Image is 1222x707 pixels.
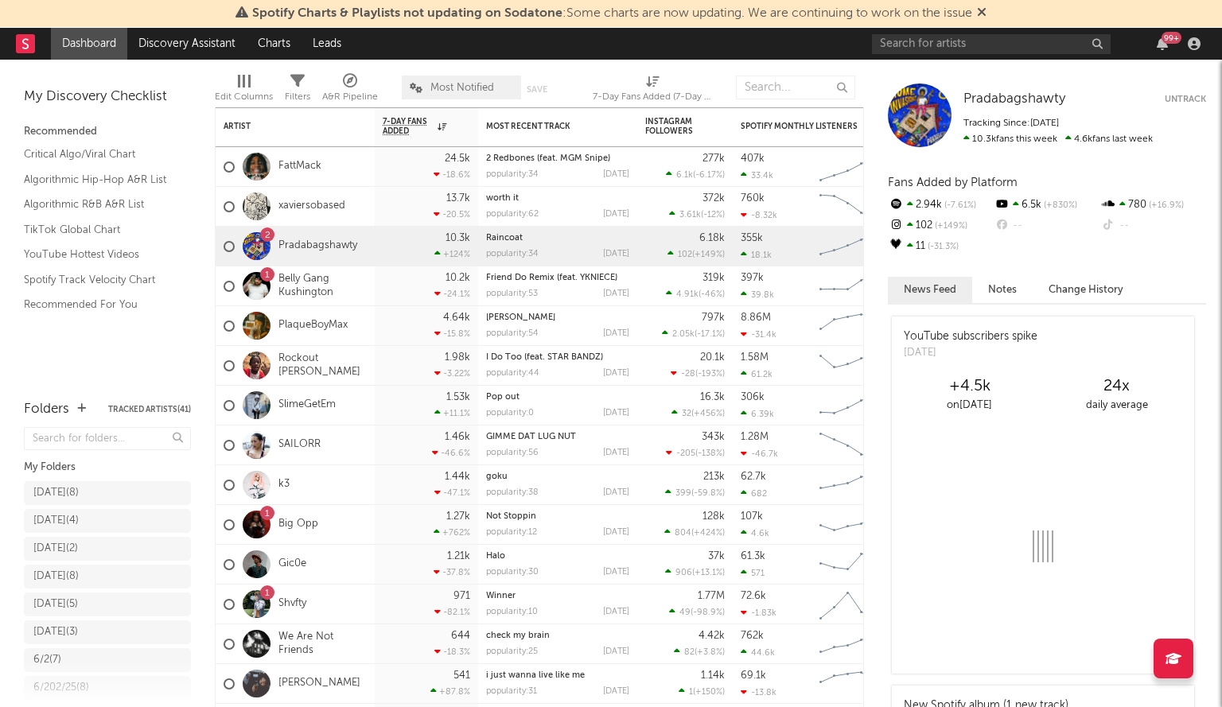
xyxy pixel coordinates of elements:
[1043,396,1190,415] div: daily average
[812,505,884,545] svg: Chart title
[486,274,629,282] div: Friend Do Remix (feat. YKNIECE)
[741,687,776,697] div: -13.8k
[127,28,247,60] a: Discovery Assistant
[486,647,538,656] div: popularity: 25
[486,194,519,203] a: worth it
[486,313,629,322] div: Yea Yea
[486,274,617,282] a: Friend Do Remix (feat. YKNIECE)
[215,87,273,107] div: Edit Columns
[702,193,725,204] div: 372k
[741,608,776,618] div: -1.83k
[434,567,470,577] div: -37.8 %
[446,233,470,243] div: 10.3k
[693,608,722,617] span: -98.9 %
[593,68,712,114] div: 7-Day Fans Added (7-Day Fans Added)
[963,134,1153,144] span: 4.6k fans last week
[741,551,765,561] div: 61.3k
[812,187,884,227] svg: Chart title
[33,678,89,697] div: 6/202/25 ( 8 )
[278,677,360,690] a: [PERSON_NAME]
[434,527,470,538] div: +762 %
[434,209,470,219] div: -20.5 %
[486,250,539,258] div: popularity: 34
[486,631,629,640] div: check my brain
[741,449,778,459] div: -46.7k
[679,686,725,697] div: ( )
[669,209,725,219] div: ( )
[24,458,191,477] div: My Folders
[486,472,508,481] a: goku
[446,392,470,402] div: 1.53k
[603,289,629,298] div: [DATE]
[741,432,769,442] div: 1.28M
[888,195,994,216] div: 2.94k
[445,352,470,363] div: 1.98k
[486,210,539,219] div: popularity: 62
[486,353,603,362] a: I Do Too (feat. STAR BANDZ)
[741,568,765,578] div: 571
[434,488,470,498] div: -47.1 %
[24,171,175,188] a: Algorithmic Hip-Hop A&R List
[446,511,470,522] div: 1.27k
[486,433,629,441] div: GIMME DAT LUG NUT
[24,481,191,505] a: [DATE](8)
[278,518,318,531] a: Big Opp
[51,28,127,60] a: Dashboard
[486,512,536,521] a: Not Stoppin
[278,478,290,491] a: k3
[904,345,1037,361] div: [DATE]
[486,234,523,243] a: Raincoat
[593,87,712,107] div: 7-Day Fans Added (7-Day Fans Added)
[486,194,629,203] div: worth it
[486,234,629,243] div: Raincoat
[278,160,321,173] a: FattMack
[888,177,1018,188] span: Fans Added by Platform
[702,153,725,164] div: 277k
[486,329,539,338] div: popularity: 54
[741,313,771,323] div: 8.86M
[603,369,629,378] div: [DATE]
[741,289,774,300] div: 39.8k
[278,273,367,300] a: Belly Gang Kushington
[278,239,357,253] a: Pradabagshawty
[741,233,763,243] div: 355k
[24,620,191,644] a: [DATE](3)
[694,410,722,418] span: +456 %
[24,592,191,616] a: [DATE](5)
[486,154,629,163] div: 2 Redbones (feat. MGM Snipe)
[446,273,470,283] div: 10.2k
[812,624,884,664] svg: Chart title
[741,193,765,204] div: 760k
[24,676,191,700] a: 6/202/25(8)
[215,68,273,114] div: Edit Columns
[703,211,722,219] span: -12 %
[24,400,69,419] div: Folders
[486,608,538,616] div: popularity: 10
[741,273,764,283] div: 397k
[486,393,520,402] a: Pop out
[486,170,539,179] div: popularity: 34
[888,216,994,236] div: 102
[24,537,191,561] a: [DATE](2)
[434,647,470,657] div: -18.3 %
[278,438,321,452] a: SAILORR
[603,449,629,457] div: [DATE]
[24,221,175,239] a: TikTok Global Chart
[445,432,470,442] div: 1.46k
[278,398,336,412] a: SlimeGetEm
[888,277,972,303] button: News Feed
[33,567,79,586] div: [DATE] ( 8 )
[741,170,773,181] div: 33.4k
[434,408,470,418] div: +11.1 %
[486,154,610,163] a: 2 Redbones (feat. MGM Snipe)
[741,210,777,220] div: -8.32k
[603,210,629,219] div: [DATE]
[702,313,725,323] div: 797k
[812,465,884,505] svg: Chart title
[446,193,470,204] div: 13.7k
[108,406,191,414] button: Tracked Artists(41)
[741,488,767,499] div: 682
[675,489,691,498] span: 399
[675,529,691,538] span: 804
[603,409,629,418] div: [DATE]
